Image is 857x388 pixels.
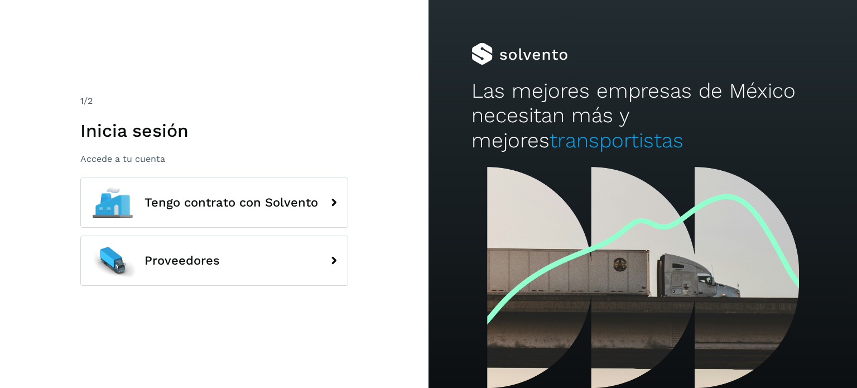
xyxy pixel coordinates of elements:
[145,196,318,209] span: Tengo contrato con Solvento
[80,178,348,228] button: Tengo contrato con Solvento
[80,95,84,106] span: 1
[80,154,348,164] p: Accede a tu cuenta
[80,120,348,141] h1: Inicia sesión
[145,254,220,267] span: Proveedores
[80,236,348,286] button: Proveedores
[80,94,348,108] div: /2
[550,128,683,152] span: transportistas
[471,79,814,153] h2: Las mejores empresas de México necesitan más y mejores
